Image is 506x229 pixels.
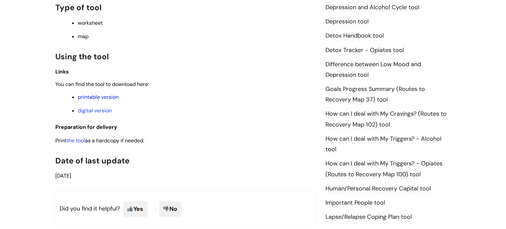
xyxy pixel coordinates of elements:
a: digital version [78,107,112,114]
span: map [78,33,89,40]
span: worksheet [78,19,103,26]
a: Detox Handbook tool [325,32,384,40]
a: Human/Personal Recovery Capital tool [325,185,431,193]
a: How can I deal with My Triggers? - Alcohol tool [325,135,441,154]
a: Difference between Low Mood and Depression tool [325,60,421,79]
a: Detox Tracker - Opiates tool [325,46,404,55]
a: printable version [78,94,119,100]
a: the tool [67,137,85,144]
span: [DATE] [55,172,71,179]
a: How can I deal with My Triggers? - Opiates (Routes to Recovery Map 100) tool [325,159,442,179]
span: You can find the tool to download here: [55,81,149,88]
span: Yes [123,201,148,216]
span: Links [55,68,69,75]
span: No [159,201,182,216]
p: Did you find it helpful? [55,190,316,227]
a: Important People tool [325,199,385,207]
a: Depression tool [325,17,369,26]
span: Type of tool [55,2,101,13]
span: Print as a hardcopy if needed. [55,137,144,144]
a: Lapse/Relapse Coping Plan tool [325,213,412,221]
span: Using the tool [55,51,109,62]
span: Date of last update [55,156,129,166]
a: Depression and Alcohol Cycle tool [325,3,419,12]
span: Preparation for delivery [55,124,117,130]
a: Goals Progress Summary (Routes to Recovery Map 37) tool [325,85,425,104]
a: How can I deal with My Cravings? (Routes to Recovery Map 102) tool [325,110,447,129]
